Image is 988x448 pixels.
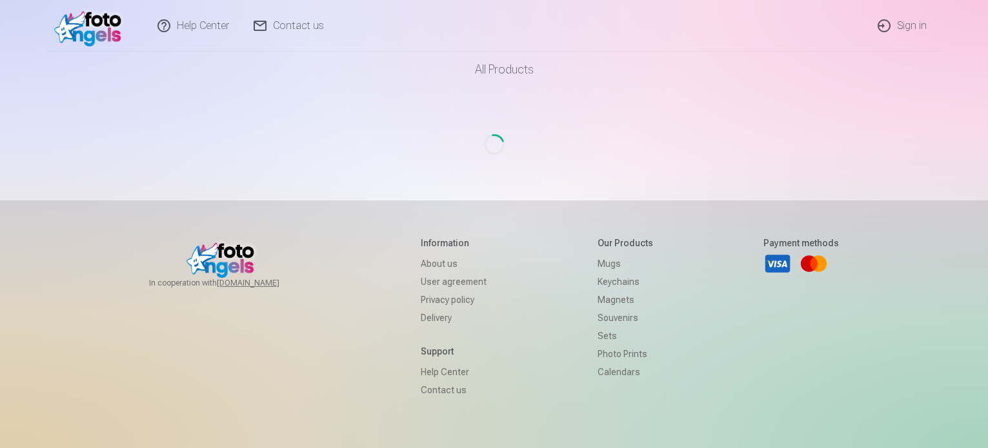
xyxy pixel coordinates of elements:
h5: Support [421,345,487,358]
a: Delivery [421,309,487,327]
a: [DOMAIN_NAME] [217,278,310,288]
a: Sets [598,327,653,345]
a: All products [439,52,549,88]
h5: Information [421,237,487,249]
h5: Payment methods [763,237,839,249]
a: Help Center [421,363,487,381]
a: Privacy policy [421,291,487,309]
a: Calendars [598,363,653,381]
img: /v1 [54,5,128,46]
a: Mugs [598,255,653,273]
span: In cooperation with [149,278,310,288]
a: Visa [763,249,792,278]
a: Souvenirs [598,309,653,327]
a: About us [421,255,487,273]
a: Mastercard [800,249,828,278]
a: Contact us [421,381,487,399]
a: Magnets [598,291,653,309]
h5: Our products [598,237,653,249]
a: Keychains [598,273,653,291]
a: User agreement [421,273,487,291]
a: Photo prints [598,345,653,363]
